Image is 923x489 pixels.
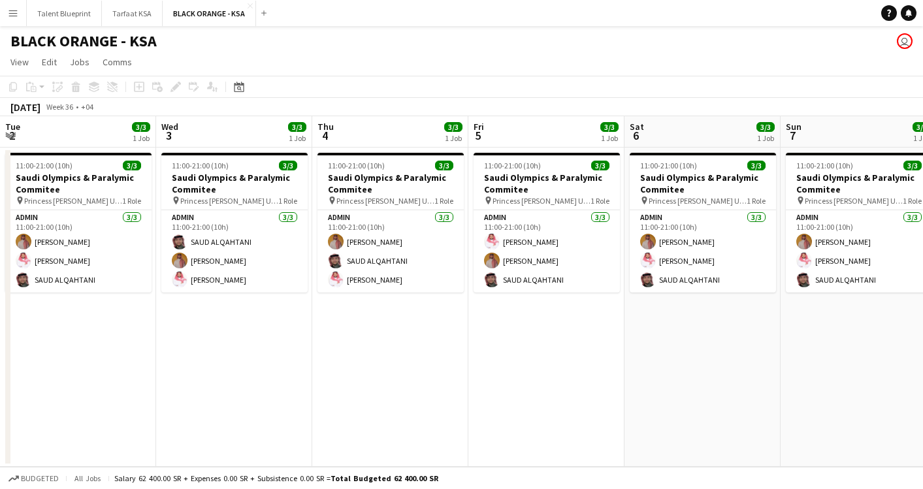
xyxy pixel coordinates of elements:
app-card-role: Admin3/311:00-21:00 (10h)[PERSON_NAME][PERSON_NAME]SAUD ALQAHTANI [630,210,776,292]
span: Budgeted [21,474,59,483]
app-card-role: Admin3/311:00-21:00 (10h)[PERSON_NAME]SAUD ALQAHTANI[PERSON_NAME] [317,210,464,292]
span: 3/3 [132,122,150,132]
span: Sun [786,121,802,133]
div: [DATE] [10,101,40,114]
span: Princess [PERSON_NAME] University [24,196,122,206]
span: 11:00-21:00 (10h) [172,161,229,170]
span: 3/3 [903,161,922,170]
span: 3/3 [279,161,297,170]
div: Salary 62 400.00 SR + Expenses 0.00 SR + Subsistence 0.00 SR = [114,473,438,483]
span: Princess [PERSON_NAME] University [649,196,747,206]
span: 6 [628,128,644,143]
span: 3/3 [747,161,766,170]
span: Comms [103,56,132,68]
h3: Saudi Olympics & Paralymic Commitee [161,172,308,195]
span: 2 [3,128,20,143]
app-job-card: 11:00-21:00 (10h)3/3Saudi Olympics & Paralymic Commitee Princess [PERSON_NAME] University1 RoleAd... [474,153,620,292]
span: 1 Role [434,196,453,206]
button: Tarfaat KSA [102,1,163,26]
a: Jobs [65,54,95,71]
a: Comms [97,54,137,71]
span: Princess [PERSON_NAME] University [336,196,434,206]
app-card-role: Admin3/311:00-21:00 (10h)[PERSON_NAME][PERSON_NAME]SAUD ALQAHTANI [5,210,152,292]
span: 3/3 [288,122,306,132]
span: Tue [5,121,20,133]
span: Week 36 [43,102,76,112]
button: BLACK ORANGE - KSA [163,1,256,26]
span: 5 [472,128,484,143]
span: Total Budgeted 62 400.00 SR [331,473,438,483]
span: 3/3 [591,161,609,170]
div: 1 Job [757,133,774,143]
span: 11:00-21:00 (10h) [16,161,73,170]
app-card-role: Admin3/311:00-21:00 (10h)SAUD ALQAHTANI[PERSON_NAME][PERSON_NAME] [161,210,308,292]
h3: Saudi Olympics & Paralymic Commitee [474,172,620,195]
span: 3/3 [435,161,453,170]
span: 11:00-21:00 (10h) [796,161,853,170]
h3: Saudi Olympics & Paralymic Commitee [630,172,776,195]
app-job-card: 11:00-21:00 (10h)3/3Saudi Olympics & Paralymic Commitee Princess [PERSON_NAME] University1 RoleAd... [317,153,464,292]
span: 11:00-21:00 (10h) [484,161,541,170]
span: 1 Role [591,196,609,206]
span: 1 Role [278,196,297,206]
span: 11:00-21:00 (10h) [640,161,697,170]
span: 11:00-21:00 (10h) [328,161,385,170]
app-job-card: 11:00-21:00 (10h)3/3Saudi Olympics & Paralymic Commitee Princess [PERSON_NAME] University1 RoleAd... [630,153,776,292]
div: 1 Job [133,133,150,143]
span: Princess [PERSON_NAME] University [805,196,903,206]
span: 3/3 [756,122,775,132]
h3: Saudi Olympics & Paralymic Commitee [317,172,464,195]
app-job-card: 11:00-21:00 (10h)3/3Saudi Olympics & Paralymic Commitee Princess [PERSON_NAME] University1 RoleAd... [5,153,152,292]
span: View [10,56,29,68]
div: 1 Job [289,133,306,143]
a: View [5,54,34,71]
app-card-role: Admin3/311:00-21:00 (10h)[PERSON_NAME][PERSON_NAME]SAUD ALQAHTANI [474,210,620,292]
span: Wed [161,121,178,133]
span: Jobs [70,56,89,68]
span: 1 Role [122,196,141,206]
a: Edit [37,54,62,71]
span: Fri [474,121,484,133]
span: Princess [PERSON_NAME] University [180,196,278,206]
span: 3/3 [444,122,462,132]
span: Sat [630,121,644,133]
span: 1 Role [903,196,922,206]
h1: BLACK ORANGE - KSA [10,31,157,51]
span: 3 [159,128,178,143]
span: All jobs [72,473,103,483]
span: Thu [317,121,334,133]
span: 1 Role [747,196,766,206]
button: Talent Blueprint [27,1,102,26]
app-job-card: 11:00-21:00 (10h)3/3Saudi Olympics & Paralymic Commitee Princess [PERSON_NAME] University1 RoleAd... [161,153,308,292]
h3: Saudi Olympics & Paralymic Commitee [5,172,152,195]
span: 3/3 [123,161,141,170]
button: Budgeted [7,471,61,486]
span: 4 [316,128,334,143]
div: 1 Job [601,133,618,143]
app-user-avatar: Abdulwahab Al Hijan [897,33,913,49]
div: +04 [81,102,93,112]
span: Princess [PERSON_NAME] University [493,196,591,206]
div: 1 Job [445,133,462,143]
span: Edit [42,56,57,68]
span: 3/3 [600,122,619,132]
span: 7 [784,128,802,143]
